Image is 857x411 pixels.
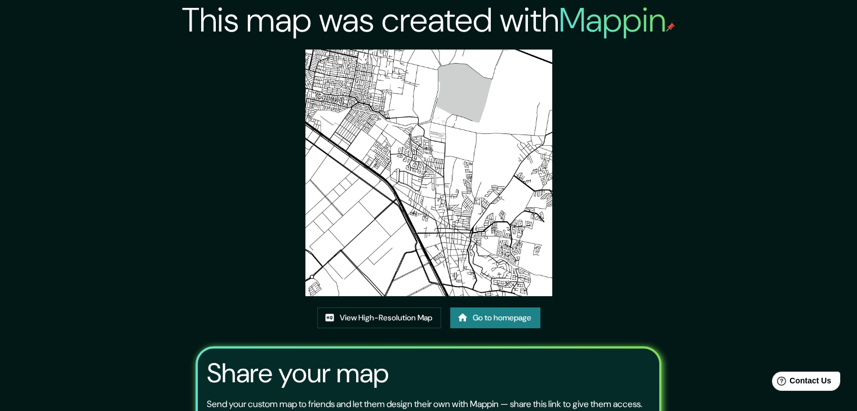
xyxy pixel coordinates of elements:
img: mappin-pin [666,23,675,32]
h3: Share your map [207,358,389,389]
img: created-map [305,50,552,296]
iframe: Help widget launcher [757,367,845,399]
a: View High-Resolution Map [317,307,441,328]
p: Send your custom map to friends and let them design their own with Mappin — share this link to gi... [207,397,642,411]
a: Go to homepage [450,307,540,328]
